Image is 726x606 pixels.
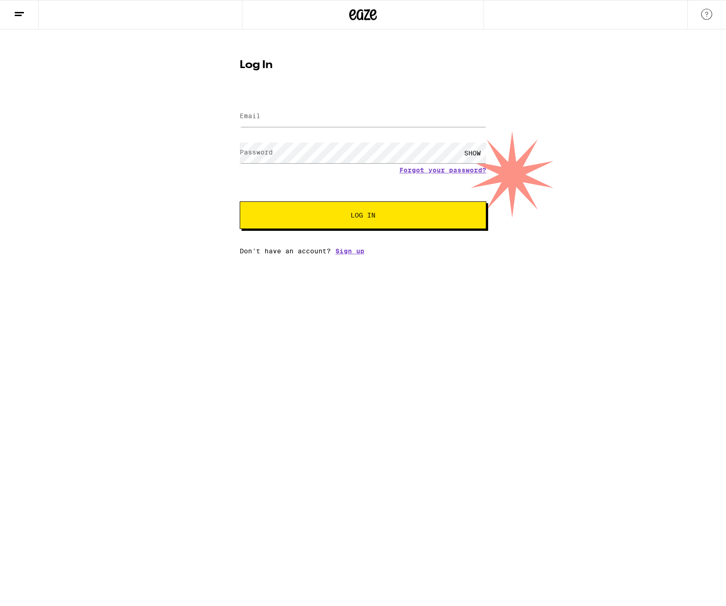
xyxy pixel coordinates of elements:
div: Don't have an account? [240,247,486,255]
h1: Log In [240,60,486,71]
div: SHOW [459,143,486,163]
span: Hi. Need any help? [6,6,66,14]
input: Email [240,106,486,127]
a: Forgot your password? [399,166,486,174]
button: Log In [240,201,486,229]
label: Password [240,149,273,156]
span: Log In [351,212,375,218]
a: Sign up [335,247,364,255]
label: Email [240,112,260,120]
